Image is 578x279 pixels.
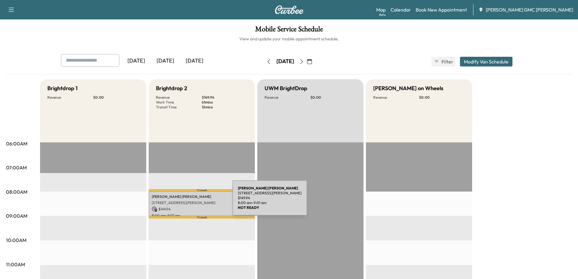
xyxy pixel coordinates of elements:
[151,54,180,68] div: [DATE]
[238,200,302,205] p: 8:00 am - 9:01 am
[373,95,419,100] p: Revenue
[441,58,452,65] span: Filter
[6,212,27,219] p: 09:00AM
[416,6,467,13] a: Book New Appointment
[152,194,252,199] p: [PERSON_NAME] [PERSON_NAME]
[180,54,209,68] div: [DATE]
[265,95,310,100] p: Revenue
[156,84,187,93] h5: Brightdrop 2
[152,213,252,218] p: 8:00 am - 9:01 am
[202,95,248,100] p: $ 149.94
[156,100,202,105] p: Work Time
[6,140,27,147] p: 06:00AM
[156,105,202,110] p: Transit Time
[47,95,93,100] p: Revenue
[6,261,25,268] p: 11:00AM
[202,105,248,110] p: 12 mins
[238,191,302,196] p: [STREET_ADDRESS][PERSON_NAME]
[265,84,307,93] h5: UWM BrightDrop
[6,36,572,42] h6: View and update your mobile appointment schedule.
[149,216,255,219] p: Travel
[310,95,356,100] p: $ 0.00
[122,54,151,68] div: [DATE]
[47,84,78,93] h5: Brightdrop 1
[460,57,512,66] button: Modify Van Schedule
[275,5,304,14] img: Curbee Logo
[419,95,465,100] p: $ 0.00
[149,189,255,191] p: Travel
[156,95,202,100] p: Revenue
[373,84,443,93] h5: [PERSON_NAME] on Wheels
[238,205,259,210] b: NOT READY
[486,6,573,13] span: [PERSON_NAME] GMC [PERSON_NAME]
[376,6,386,13] a: MapBeta
[152,206,252,212] p: $ 149.94
[379,12,386,17] div: Beta
[238,186,298,190] b: [PERSON_NAME] [PERSON_NAME]
[276,58,294,65] div: [DATE]
[6,236,26,244] p: 10:00AM
[6,26,572,36] h1: Mobile Service Schedule
[390,6,411,13] a: Calendar
[238,196,302,200] p: $ 149.94
[152,200,252,205] p: [STREET_ADDRESS][PERSON_NAME]
[93,95,139,100] p: $ 0.00
[202,100,248,105] p: 61 mins
[6,188,27,196] p: 08:00AM
[431,57,455,66] button: Filter
[6,164,27,171] p: 07:00AM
